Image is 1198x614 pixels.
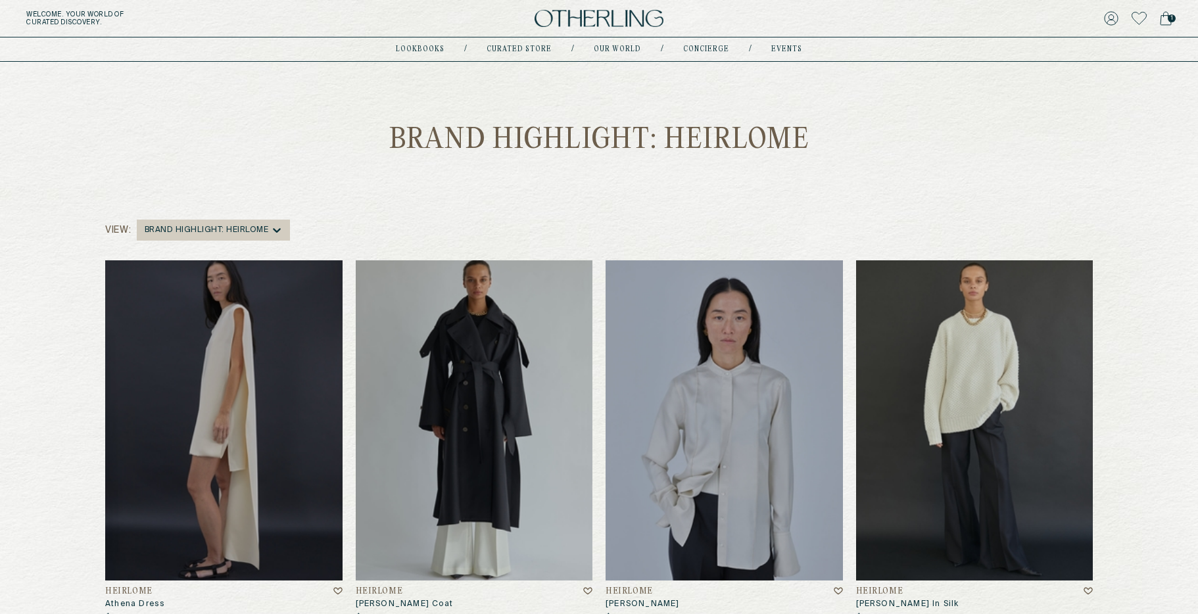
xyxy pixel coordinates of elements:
[105,599,343,609] h3: Athena Dress
[1160,9,1172,28] a: 1
[396,46,444,53] a: lookbooks
[356,260,593,580] img: Micaela Coat
[105,260,343,580] img: Athena Dress
[683,46,729,53] a: concierge
[749,44,752,55] div: /
[389,128,809,154] h1: Brand Highlight: Heirlome
[26,11,370,26] h5: Welcome . Your world of curated discovery.
[606,587,653,596] h4: Heirlome
[356,587,403,596] h4: Heirlome
[606,260,843,580] img: Petra Shirt
[856,587,903,596] h4: Heirlome
[105,220,290,241] button: View:Brand Highlight: Heirlomeshops-dropdown
[1168,14,1176,22] span: 1
[487,46,552,53] a: Curated store
[856,260,1093,580] img: Patricia Sweater in Silk
[771,46,802,53] a: events
[535,10,663,28] img: logo
[571,44,574,55] div: /
[356,599,593,609] h3: [PERSON_NAME] Coat
[105,587,153,596] h4: Heirlome
[661,44,663,55] div: /
[105,224,132,237] h1: View:
[594,46,641,53] a: Our world
[145,225,269,235] div: Brand Highlight: Heirlome
[856,599,1093,609] h3: [PERSON_NAME] In Silk
[464,44,467,55] div: /
[606,599,843,609] h3: [PERSON_NAME]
